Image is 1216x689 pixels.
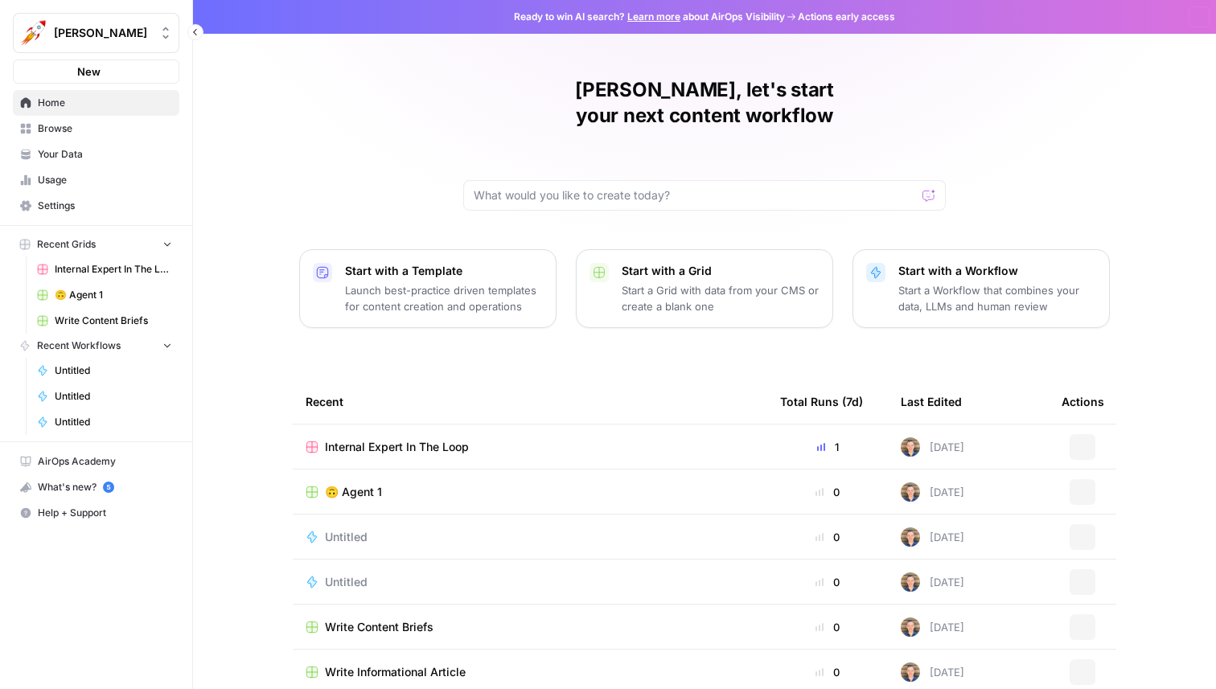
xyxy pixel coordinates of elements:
[463,77,946,129] h1: [PERSON_NAME], let's start your next content workflow
[13,449,179,474] a: AirOps Academy
[13,90,179,116] a: Home
[37,338,121,353] span: Recent Workflows
[38,199,172,213] span: Settings
[780,619,875,635] div: 0
[13,59,179,84] button: New
[345,282,543,314] p: Launch best-practice driven templates for content creation and operations
[901,572,964,592] div: [DATE]
[38,506,172,520] span: Help + Support
[13,500,179,526] button: Help + Support
[627,10,680,23] a: Learn more
[306,529,754,545] a: Untitled
[13,141,179,167] a: Your Data
[901,617,964,637] div: [DATE]
[55,288,172,302] span: 🙃 Agent 1
[55,389,172,404] span: Untitled
[898,263,1096,279] p: Start with a Workflow
[622,282,820,314] p: Start a Grid with data from your CMS or create a blank one
[13,167,179,193] a: Usage
[622,263,820,279] p: Start with a Grid
[306,379,754,424] div: Recent
[30,282,179,308] a: 🙃 Agent 1
[13,232,179,256] button: Recent Grids
[30,383,179,409] a: Untitled
[13,13,179,53] button: Workspace: Alex Testing
[901,482,920,502] img: 50s1itr6iuawd1zoxsc8bt0iyxwq
[77,64,101,80] span: New
[780,574,875,590] div: 0
[325,664,466,680] span: Write Informational Article
[18,18,47,47] img: Alex Testing Logo
[106,483,110,491] text: 5
[325,574,368,590] span: Untitled
[14,475,179,499] div: What's new?
[38,454,172,469] span: AirOps Academy
[55,363,172,378] span: Untitled
[13,193,179,219] a: Settings
[901,437,920,457] img: 50s1itr6iuawd1zoxsc8bt0iyxwq
[901,572,920,592] img: 50s1itr6iuawd1zoxsc8bt0iyxwq
[13,116,179,141] a: Browse
[30,409,179,435] a: Untitled
[474,187,916,203] input: What would you like to create today?
[325,619,433,635] span: Write Content Briefs
[55,314,172,328] span: Write Content Briefs
[898,282,1096,314] p: Start a Workflow that combines your data, LLMs and human review
[13,474,179,500] button: What's new? 5
[30,308,179,334] a: Write Content Briefs
[37,237,96,252] span: Recent Grids
[345,263,543,279] p: Start with a Template
[306,439,754,455] a: Internal Expert In The Loop
[306,484,754,500] a: 🙃 Agent 1
[38,121,172,136] span: Browse
[55,262,172,277] span: Internal Expert In The Loop
[901,437,964,457] div: [DATE]
[1062,379,1104,424] div: Actions
[901,527,964,547] div: [DATE]
[901,662,964,682] div: [DATE]
[901,662,920,682] img: 50s1itr6iuawd1zoxsc8bt0iyxwq
[576,249,833,328] button: Start with a GridStart a Grid with data from your CMS or create a blank one
[38,96,172,110] span: Home
[780,484,875,500] div: 0
[514,10,785,24] span: Ready to win AI search? about AirOps Visibility
[38,173,172,187] span: Usage
[55,415,172,429] span: Untitled
[780,664,875,680] div: 0
[103,482,114,493] a: 5
[852,249,1110,328] button: Start with a WorkflowStart a Workflow that combines your data, LLMs and human review
[780,379,863,424] div: Total Runs (7d)
[38,147,172,162] span: Your Data
[901,482,964,502] div: [DATE]
[30,358,179,383] a: Untitled
[30,256,179,282] a: Internal Expert In The Loop
[901,379,962,424] div: Last Edited
[780,439,875,455] div: 1
[306,619,754,635] a: Write Content Briefs
[306,664,754,680] a: Write Informational Article
[54,25,151,41] span: [PERSON_NAME]
[901,527,920,547] img: 50s1itr6iuawd1zoxsc8bt0iyxwq
[325,439,469,455] span: Internal Expert In The Loop
[325,484,382,500] span: 🙃 Agent 1
[901,617,920,637] img: 50s1itr6iuawd1zoxsc8bt0iyxwq
[13,334,179,358] button: Recent Workflows
[780,529,875,545] div: 0
[325,529,368,545] span: Untitled
[798,10,895,24] span: Actions early access
[306,574,754,590] a: Untitled
[299,249,557,328] button: Start with a TemplateLaunch best-practice driven templates for content creation and operations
